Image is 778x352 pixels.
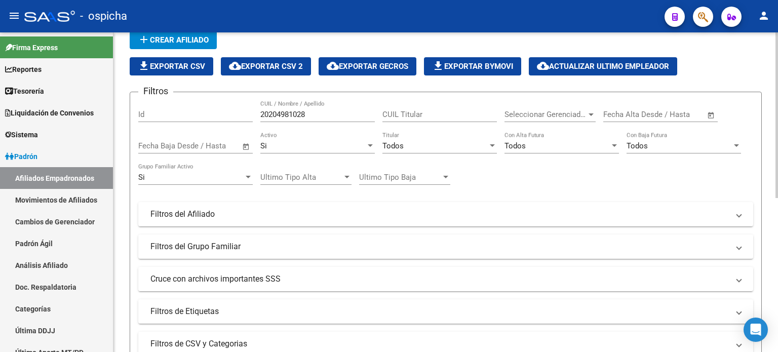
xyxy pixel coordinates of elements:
[138,141,171,150] input: Start date
[138,35,209,45] span: Crear Afiliado
[5,42,58,53] span: Firma Express
[645,110,694,119] input: End date
[150,306,729,317] mat-panel-title: Filtros de Etiquetas
[706,109,717,121] button: Open calendar
[8,10,20,22] mat-icon: menu
[221,57,311,75] button: Exportar CSV 2
[138,62,205,71] span: Exportar CSV
[150,241,729,252] mat-panel-title: Filtros del Grupo Familiar
[5,151,37,162] span: Padrón
[603,110,636,119] input: Start date
[432,62,513,71] span: Exportar Bymovi
[150,209,729,220] mat-panel-title: Filtros del Afiliado
[5,64,42,75] span: Reportes
[138,60,150,72] mat-icon: file_download
[138,33,150,46] mat-icon: add
[327,60,339,72] mat-icon: cloud_download
[130,31,217,49] button: Crear Afiliado
[5,107,94,119] span: Liquidación de Convenios
[758,10,770,22] mat-icon: person
[138,202,753,226] mat-expansion-panel-header: Filtros del Afiliado
[150,338,729,349] mat-panel-title: Filtros de CSV y Categorias
[504,141,526,150] span: Todos
[180,141,229,150] input: End date
[359,173,441,182] span: Ultimo Tipo Baja
[241,141,252,152] button: Open calendar
[319,57,416,75] button: Exportar GECROS
[130,57,213,75] button: Exportar CSV
[744,318,768,342] div: Open Intercom Messenger
[138,299,753,324] mat-expansion-panel-header: Filtros de Etiquetas
[529,57,677,75] button: Actualizar ultimo Empleador
[229,62,303,71] span: Exportar CSV 2
[537,62,669,71] span: Actualizar ultimo Empleador
[5,86,44,97] span: Tesorería
[627,141,648,150] span: Todos
[504,110,587,119] span: Seleccionar Gerenciador
[80,5,127,27] span: - ospicha
[150,273,729,285] mat-panel-title: Cruce con archivos importantes SSS
[138,173,145,182] span: Si
[537,60,549,72] mat-icon: cloud_download
[260,173,342,182] span: Ultimo Tipo Alta
[138,267,753,291] mat-expansion-panel-header: Cruce con archivos importantes SSS
[260,141,267,150] span: Si
[424,57,521,75] button: Exportar Bymovi
[138,234,753,259] mat-expansion-panel-header: Filtros del Grupo Familiar
[327,62,408,71] span: Exportar GECROS
[5,129,38,140] span: Sistema
[382,141,404,150] span: Todos
[138,84,173,98] h3: Filtros
[229,60,241,72] mat-icon: cloud_download
[432,60,444,72] mat-icon: file_download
